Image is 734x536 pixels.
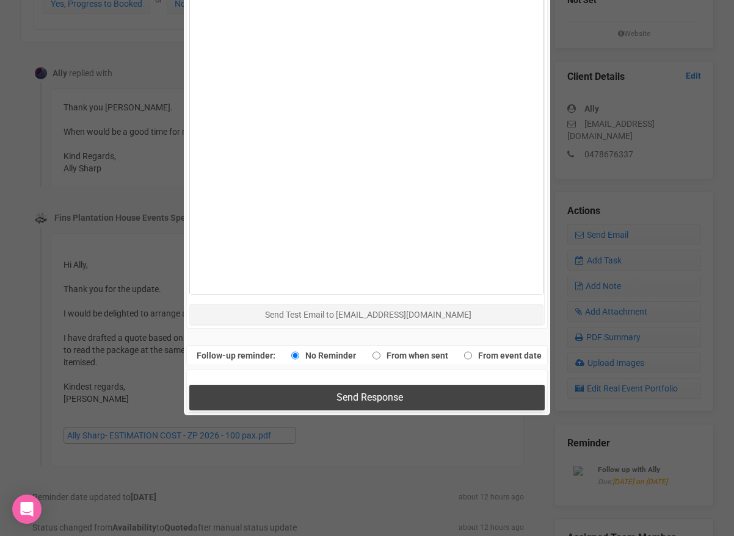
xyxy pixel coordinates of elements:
span: Send Response [336,391,403,403]
span: Send Test Email to [EMAIL_ADDRESS][DOMAIN_NAME] [265,310,471,320]
label: Follow-up reminder: [197,347,275,364]
label: From when sent [366,347,448,364]
label: No Reminder [285,347,356,364]
label: From event date [458,347,542,364]
div: Open Intercom Messenger [12,495,42,524]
